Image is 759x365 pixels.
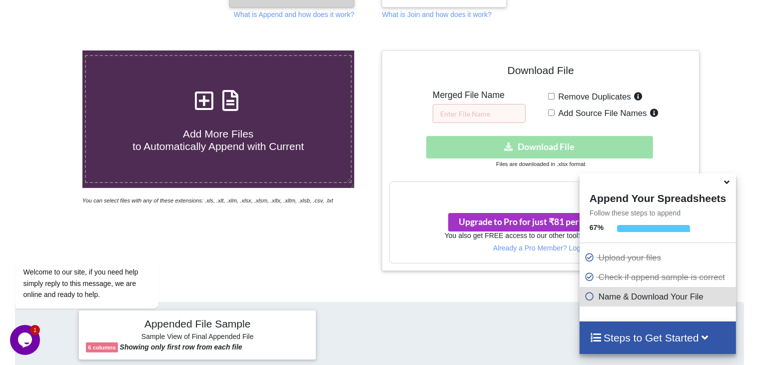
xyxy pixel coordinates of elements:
p: Check if append sample is correct [585,271,734,283]
p: Upload your files [585,251,734,264]
h6: You also get FREE access to our other tool [390,231,691,240]
h4: Steps to Get Started [590,331,726,344]
a: Split Spreadsheets [578,231,637,239]
p: What is Append and how does it work? [234,9,354,19]
h4: Appended File Sample [86,317,309,331]
p: Name & Download Your File [585,290,734,303]
button: Upgrade to Pro for just ₹81 per monthsmile [448,213,631,231]
b: 6 columns [88,344,115,350]
h5: Merged File Name [433,90,526,100]
input: Enter File Name [433,104,526,123]
b: Showing only first row from each file [120,343,242,351]
small: Files are downloaded in .xlsx format [496,161,585,167]
span: Add More Files to Automatically Append with Current [132,128,304,152]
span: Add Source File Names [555,108,647,118]
i: You can select files with any of these extensions: .xls, .xlt, .xlm, .xlsx, .xlsm, .xltx, .xltm, ... [82,197,333,203]
h6: Sample View of Final Appended File [86,332,309,342]
p: Already a Pro Member? Log In [390,243,691,253]
iframe: chat widget [10,168,190,320]
h3: Your files are more than 1 MB [390,187,691,198]
span: Upgrade to Pro for just ₹81 per month [459,216,621,227]
span: Remove Duplicates [555,92,631,101]
h4: Download File [389,58,692,86]
iframe: chat widget [10,325,42,355]
h4: Append Your Spreadsheets [580,189,736,204]
b: 67 % [590,223,604,231]
p: Follow these steps to append [580,208,736,218]
p: What is Join and how does it work? [382,9,491,19]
